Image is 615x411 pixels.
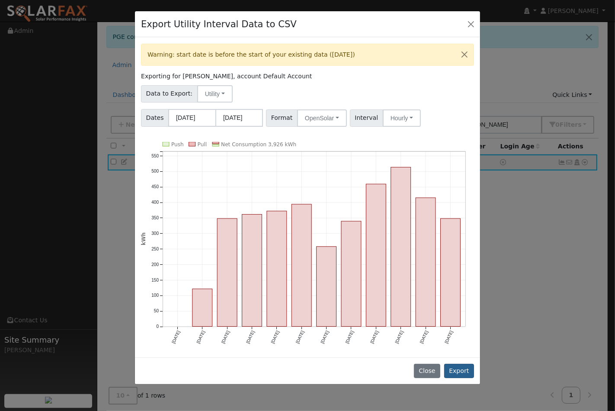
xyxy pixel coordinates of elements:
button: Export [444,364,474,379]
text: [DATE] [320,330,330,344]
text: [DATE] [444,330,454,344]
rect: onclick="" [366,184,386,326]
rect: onclick="" [242,215,262,327]
text: 250 [151,247,159,251]
rect: onclick="" [341,221,361,326]
text: [DATE] [270,330,280,344]
text: [DATE] [245,330,255,344]
div: Warning: start date is before the start of your existing data ([DATE]) [141,44,474,66]
rect: onclick="" [441,218,461,326]
text: [DATE] [345,330,355,344]
rect: onclick="" [192,289,212,327]
text: 150 [151,278,159,283]
text: Pull [198,141,207,148]
text: 350 [151,215,159,220]
span: Data to Export: [141,85,198,103]
rect: onclick="" [391,167,411,327]
text: Push [171,141,184,148]
rect: onclick="" [267,211,287,327]
text: 400 [151,200,159,205]
span: Interval [350,109,383,127]
text: [DATE] [419,330,429,344]
button: OpenSolar [297,109,347,127]
text: 200 [151,262,159,267]
button: Close [465,18,477,30]
text: [DATE] [221,330,231,344]
rect: onclick="" [217,218,237,326]
button: Hourly [383,109,421,127]
text: 450 [151,185,159,189]
text: [DATE] [196,330,206,344]
text: [DATE] [369,330,379,344]
rect: onclick="" [317,247,336,327]
text: 500 [151,169,159,174]
text: 550 [151,154,159,158]
label: Exporting for [PERSON_NAME], account Default Account [141,72,312,81]
text: [DATE] [295,330,305,344]
text: [DATE] [394,330,404,344]
text: 100 [151,293,159,298]
span: Format [266,109,298,127]
text: 300 [151,231,159,236]
button: Close [414,364,440,379]
h4: Export Utility Interval Data to CSV [141,17,297,31]
rect: onclick="" [291,204,311,326]
text: Net Consumption 3,926 kWh [221,141,296,148]
text: [DATE] [171,330,181,344]
text: kWh [141,232,147,245]
button: Utility [197,85,233,103]
span: Dates [141,109,169,127]
button: Close [455,44,474,65]
text: 0 [157,324,159,329]
rect: onclick="" [416,198,436,326]
text: 50 [154,308,159,313]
